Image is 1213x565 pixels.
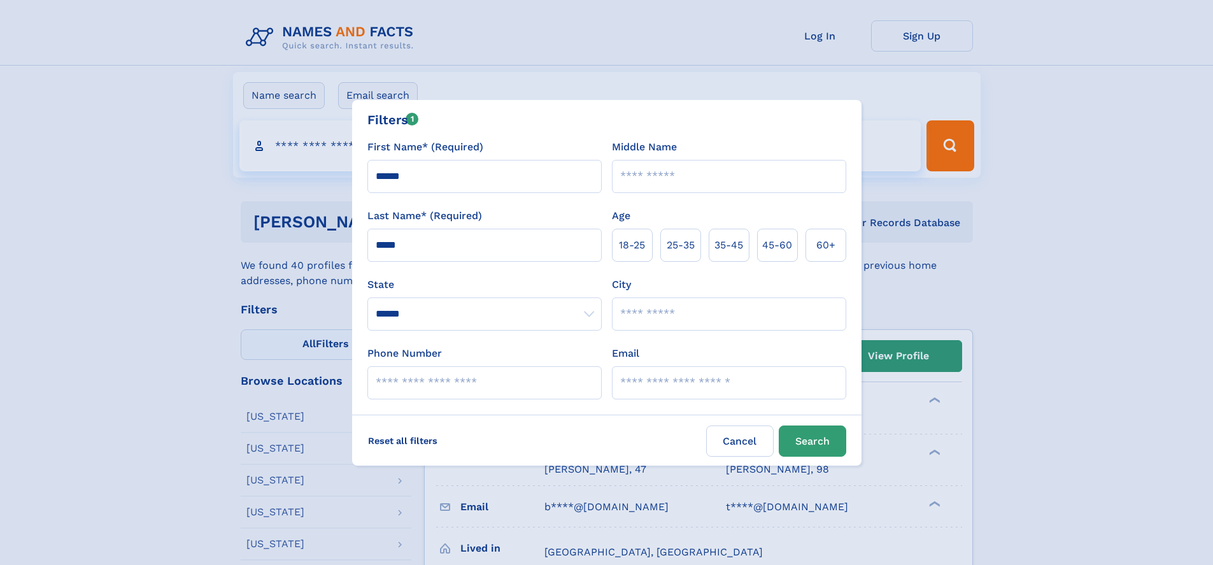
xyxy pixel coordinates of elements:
[367,110,419,129] div: Filters
[762,238,792,253] span: 45‑60
[714,238,743,253] span: 35‑45
[706,426,774,457] label: Cancel
[619,238,645,253] span: 18‑25
[667,238,695,253] span: 25‑35
[367,139,483,155] label: First Name* (Required)
[367,208,482,224] label: Last Name* (Required)
[367,346,442,361] label: Phone Number
[612,277,631,292] label: City
[612,346,639,361] label: Email
[612,139,677,155] label: Middle Name
[779,426,846,457] button: Search
[816,238,835,253] span: 60+
[360,426,446,456] label: Reset all filters
[612,208,630,224] label: Age
[367,277,602,292] label: State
